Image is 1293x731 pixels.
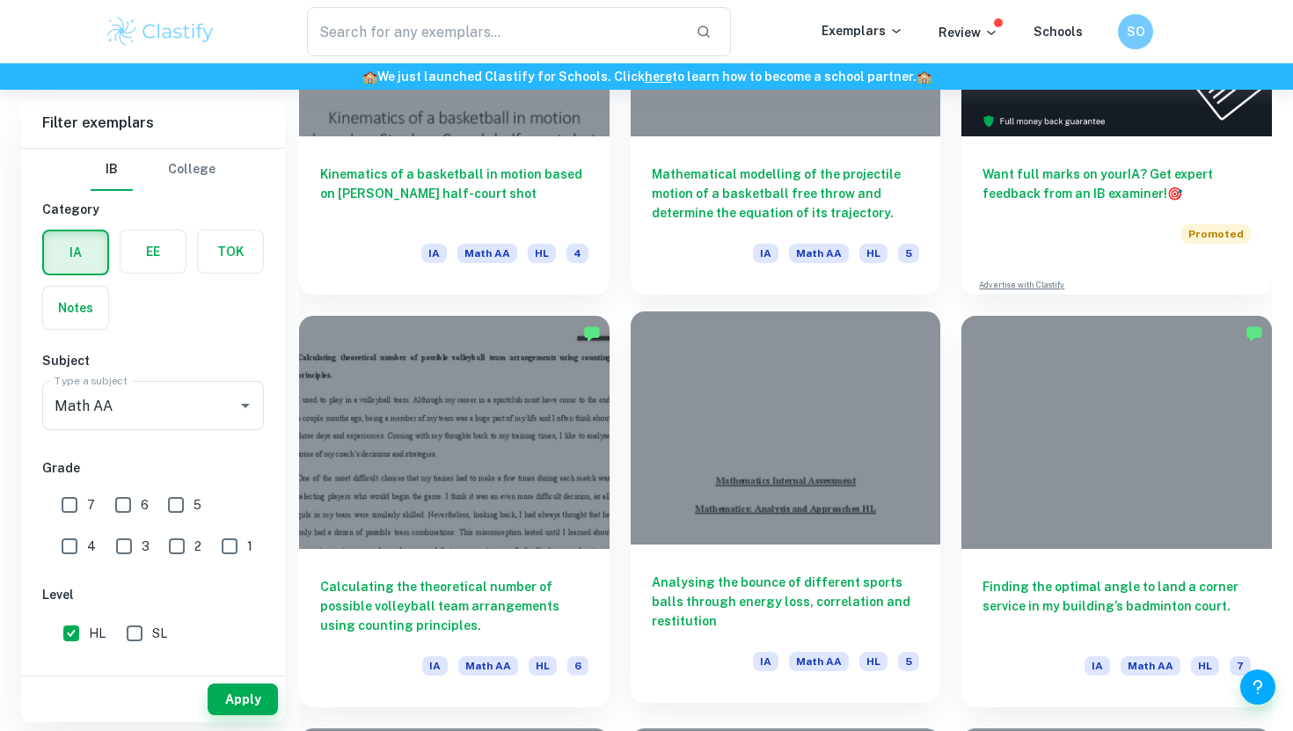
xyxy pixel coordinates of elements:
[917,69,931,84] span: 🏫
[458,656,518,676] span: Math AA
[194,537,201,556] span: 2
[233,393,258,418] button: Open
[87,495,95,515] span: 7
[983,164,1251,203] h6: Want full marks on your IA ? Get expert feedback from an IB examiner!
[528,244,556,263] span: HL
[55,373,128,388] label: Type a subject
[422,656,448,676] span: IA
[1034,25,1083,39] a: Schools
[983,577,1251,635] h6: Finding the optimal angle to land a corner service in my building’s badminton court.
[898,244,919,263] span: 5
[91,149,215,191] div: Filter type choice
[645,69,672,84] a: here
[142,537,150,556] span: 3
[1181,224,1251,244] span: Promoted
[105,14,216,49] img: Clastify logo
[1085,656,1110,676] span: IA
[21,99,285,148] h6: Filter exemplars
[42,458,264,478] h6: Grade
[168,149,215,191] button: College
[198,230,263,273] button: TOK
[898,652,919,671] span: 5
[1121,656,1180,676] span: Math AA
[307,7,682,56] input: Search for any exemplars...
[43,287,108,329] button: Notes
[1118,14,1153,49] button: SO
[631,316,941,706] a: Analysing the bounce of different sports balls through energy loss, correlation and restitutionIA...
[320,164,588,223] h6: Kinematics of a basketball in motion based on [PERSON_NAME] half-court shot
[362,69,377,84] span: 🏫
[152,624,167,643] span: SL
[789,652,849,671] span: Math AA
[859,652,888,671] span: HL
[652,164,920,223] h6: Mathematical modelling of the projectile motion of a basketball free throw and determine the equa...
[822,21,903,40] p: Exemplars
[1126,22,1146,41] h6: SO
[979,279,1064,291] a: Advertise with Clastify
[753,652,778,671] span: IA
[1191,656,1219,676] span: HL
[583,325,601,342] img: Marked
[859,244,888,263] span: HL
[42,351,264,370] h6: Subject
[529,656,557,676] span: HL
[421,244,447,263] span: IA
[247,537,252,556] span: 1
[652,573,920,631] h6: Analysing the bounce of different sports balls through energy loss, correlation and restitution
[299,316,610,706] a: Calculating the theoretical number of possible volleyball team arrangements using counting princi...
[457,244,517,263] span: Math AA
[42,200,264,219] h6: Category
[42,585,264,604] h6: Level
[141,495,149,515] span: 6
[1246,325,1263,342] img: Marked
[939,23,998,42] p: Review
[208,683,278,715] button: Apply
[194,495,201,515] span: 5
[44,231,107,274] button: IA
[1230,656,1251,676] span: 7
[567,656,588,676] span: 6
[89,624,106,643] span: HL
[4,67,1289,86] h6: We just launched Clastify for Schools. Click to learn how to become a school partner.
[753,244,778,263] span: IA
[961,316,1272,706] a: Finding the optimal angle to land a corner service in my building’s badminton court.IAMath AAHL7
[121,230,186,273] button: EE
[87,537,96,556] span: 4
[91,149,133,191] button: IB
[1240,669,1275,705] button: Help and Feedback
[566,244,588,263] span: 4
[789,244,849,263] span: Math AA
[1167,186,1182,201] span: 🎯
[320,577,588,635] h6: Calculating the theoretical number of possible volleyball team arrangements using counting princi...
